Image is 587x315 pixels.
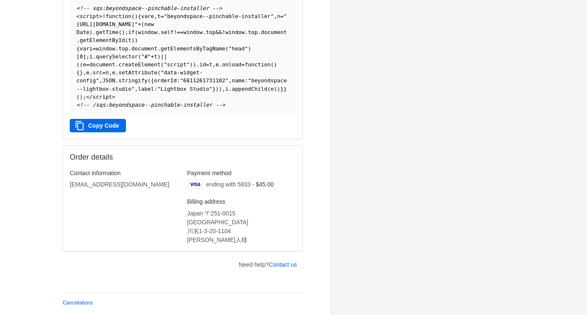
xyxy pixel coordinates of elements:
[173,29,183,35] span: !==
[135,29,138,35] span: (
[122,29,125,35] span: )
[274,86,277,92] span: )
[193,61,196,68] span: )
[76,45,80,52] span: {
[245,61,271,68] span: function
[99,77,102,84] span: ,
[274,13,277,19] span: ,
[76,69,80,76] span: {
[80,61,83,68] span: (
[160,61,164,68] span: (
[144,21,154,27] span: new
[109,69,112,76] span: ,
[118,29,122,35] span: (
[258,29,261,35] span: .
[232,77,245,84] span: name
[80,94,83,100] span: )
[93,69,102,76] span: src
[206,181,251,188] span: ending with 5833
[177,77,180,84] span: :
[89,45,93,52] span: i
[70,119,126,132] button: Copy Code
[154,13,157,19] span: ,
[96,45,115,52] span: window
[138,29,157,35] span: window
[76,102,225,108] span: <!-- /sqs:beyondspace--pinchable-installer -->
[141,21,144,27] span: (
[154,53,157,60] span: t
[157,29,161,35] span: .
[212,61,216,68] span: ,
[89,53,93,60] span: i
[280,86,284,92] span: }
[252,181,274,188] span: - $45.00
[80,69,83,76] span: }
[267,86,271,92] span: (
[138,21,141,27] span: +
[125,29,128,35] span: ;
[271,61,274,68] span: (
[131,45,157,52] span: document
[222,86,225,92] span: ,
[199,61,206,68] span: id
[86,53,89,60] span: ;
[215,86,219,92] span: )
[157,13,161,19] span: t
[76,29,89,35] span: Date
[270,86,274,92] span: e
[80,53,83,60] span: 0
[115,69,119,76] span: .
[128,29,134,35] span: if
[160,53,167,60] span: ||
[99,13,102,19] span: >
[196,61,199,68] span: .
[148,77,151,84] span: (
[151,77,154,84] span: {
[277,13,280,19] span: n
[225,86,229,92] span: i
[261,29,287,35] span: document
[222,29,225,35] span: !
[157,53,161,60] span: )
[187,209,296,244] address: Japan 〒251-0015 [GEOGRAPHIC_DATA] 川名1-3-20-1104 [PERSON_NAME]人様
[203,29,206,35] span: .
[70,169,178,177] h3: Contact information
[135,86,138,92] span: ,
[83,61,86,68] span: e
[80,37,125,43] span: getElementById
[225,29,245,35] span: window
[112,69,115,76] span: e
[280,13,284,19] span: =
[102,77,115,84] span: JSON
[248,29,258,35] span: top
[118,61,160,68] span: createElement
[277,86,280,92] span: )
[131,37,135,43] span: )
[115,77,118,84] span: .
[96,29,118,35] span: getTime
[212,86,216,92] span: }
[118,77,147,84] span: stringify
[164,13,274,19] span: "beyondspace--pinchable-installer"
[238,260,297,269] p: Need help?
[245,77,248,84] span: :
[70,152,183,162] h2: Order details
[93,29,96,35] span: .
[112,94,115,100] span: >
[70,181,169,188] bdo: [EMAIL_ADDRESS][DOMAIN_NAME]
[225,45,229,52] span: (
[160,13,164,19] span: =
[154,77,177,84] span: orderId
[102,13,106,19] span: !
[228,86,232,92] span: .
[209,61,212,68] span: t
[151,13,154,19] span: e
[190,61,193,68] span: )
[219,61,222,68] span: .
[115,45,119,52] span: .
[76,13,80,19] span: <
[93,53,96,60] span: .
[151,53,154,60] span: +
[157,86,212,92] span: "Lightbox Studio"
[187,198,296,205] h3: Billing address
